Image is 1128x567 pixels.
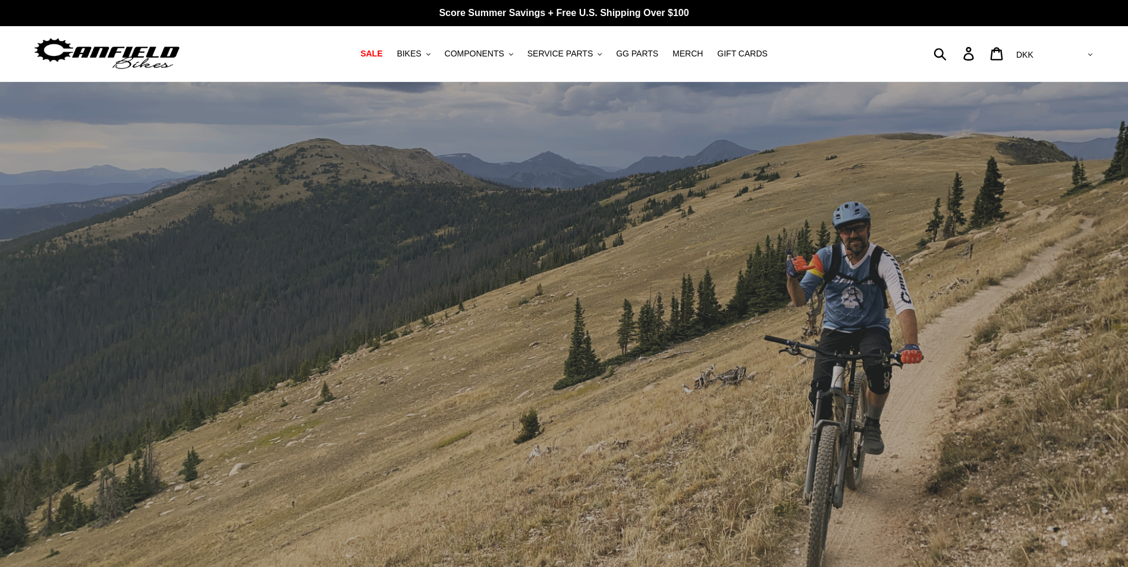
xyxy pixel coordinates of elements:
span: GG PARTS [616,49,658,59]
input: Search [940,40,970,67]
span: COMPONENTS [445,49,504,59]
a: GIFT CARDS [711,46,774,62]
span: GIFT CARDS [717,49,768,59]
a: GG PARTS [610,46,664,62]
a: SALE [354,46,388,62]
img: Canfield Bikes [33,35,181,73]
span: BIKES [397,49,421,59]
button: SERVICE PARTS [521,46,608,62]
a: MERCH [667,46,709,62]
button: COMPONENTS [439,46,519,62]
span: MERCH [673,49,703,59]
span: SERVICE PARTS [527,49,593,59]
span: SALE [360,49,382,59]
button: BIKES [391,46,436,62]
